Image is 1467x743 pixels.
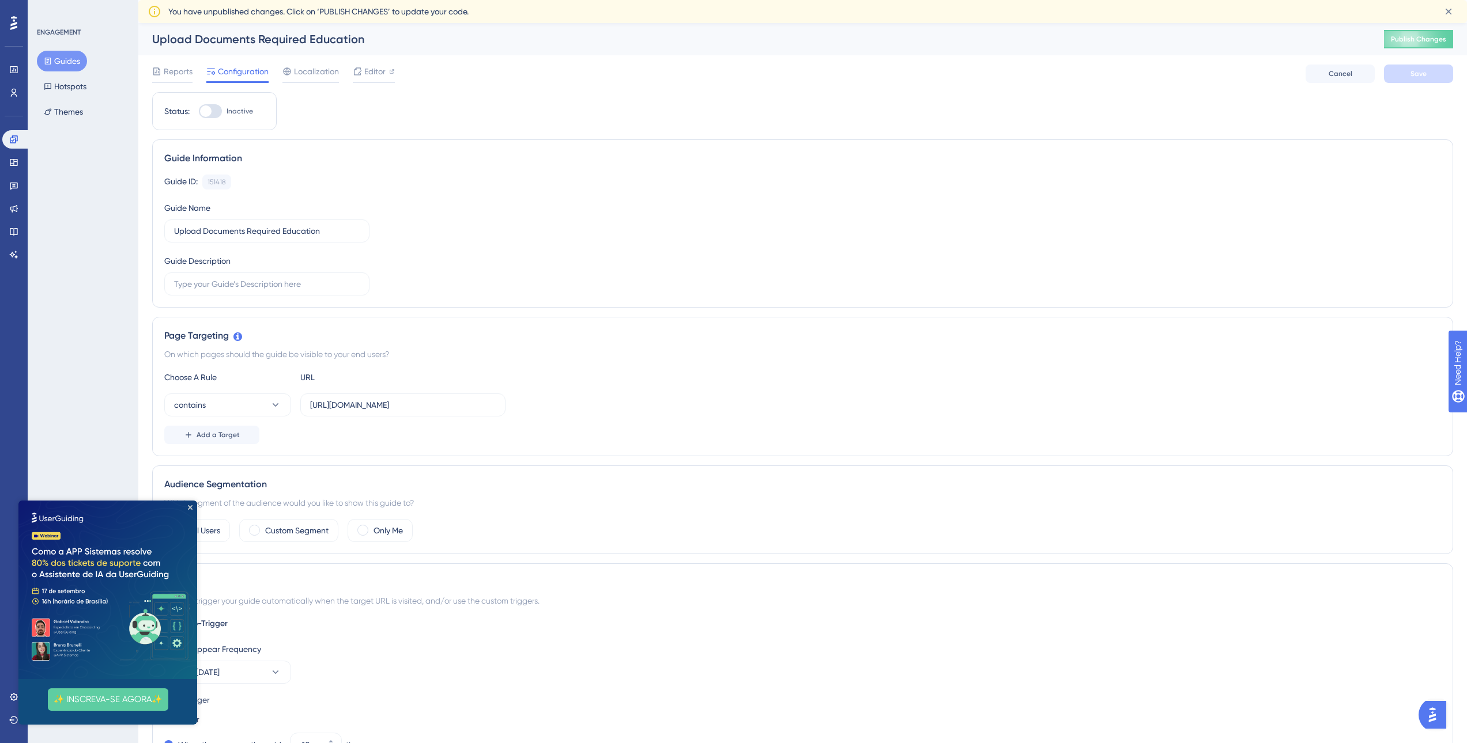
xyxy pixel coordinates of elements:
[37,101,90,122] button: Themes
[164,175,198,189] div: Guide ID:
[164,201,210,215] div: Guide Name
[164,393,291,416] button: contains
[164,496,1441,510] div: Which segment of the audience would you like to show this guide to?
[164,575,1441,589] div: Trigger
[164,151,1441,165] div: Guide Information
[164,426,259,444] button: Add a Target
[1419,697,1453,732] iframe: UserGuiding AI Assistant Launcher
[174,278,360,290] input: Type your Guide’s Description here
[208,177,226,187] div: 151418
[227,107,253,116] span: Inactive
[164,642,1441,656] div: Set the Appear Frequency
[1329,69,1352,78] span: Cancel
[1391,35,1446,44] span: Publish Changes
[37,51,87,71] button: Guides
[197,430,240,439] span: Add a Target
[1384,30,1453,48] button: Publish Changes
[27,3,72,17] span: Need Help?
[164,594,1441,608] div: You can trigger your guide automatically when the target URL is visited, and/or use the custom tr...
[310,399,496,411] input: yourwebsite.com/path
[168,5,469,18] span: You have unpublished changes. Click on ‘PUBLISH CHANGES’ to update your code.
[218,65,269,78] span: Configuration
[190,524,220,537] label: All Users
[164,370,291,384] div: Choose A Rule
[294,65,339,78] span: Localization
[164,661,291,684] button: Once [DATE]
[169,5,174,9] div: Close Preview
[265,524,329,537] label: Custom Segment
[180,617,228,631] span: Auto-Trigger
[374,524,403,537] label: Only Me
[152,31,1355,47] div: Upload Documents Required Education
[174,225,360,237] input: Type your Guide’s Name here
[1411,69,1427,78] span: Save
[1384,65,1453,83] button: Save
[37,76,93,97] button: Hotspots
[164,104,190,118] div: Status:
[1306,65,1375,83] button: Cancel
[164,477,1441,491] div: Audience Segmentation
[174,398,206,412] span: contains
[29,188,150,210] button: ✨ INSCREVA-SE AGORA✨
[300,370,427,384] div: URL
[164,693,1441,707] div: Stop Trigger
[364,65,386,78] span: Editor
[164,254,231,268] div: Guide Description
[164,329,1441,343] div: Page Targeting
[37,28,81,37] div: ENGAGEMENT
[164,65,193,78] span: Reports
[164,347,1441,361] div: On which pages should the guide be visible to your end users?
